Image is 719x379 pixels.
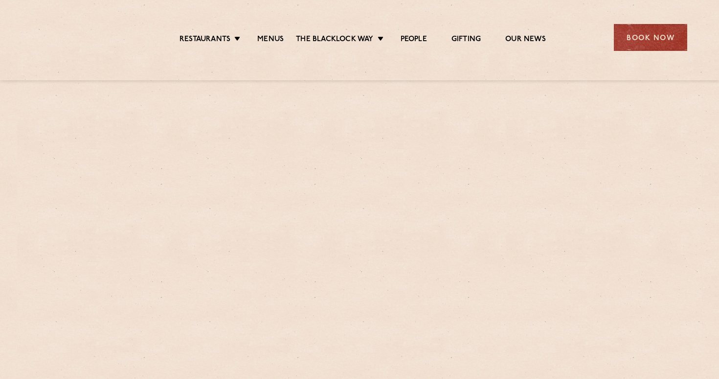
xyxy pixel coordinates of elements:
a: Menus [257,35,284,46]
a: Restaurants [180,35,230,46]
img: svg%3E [32,9,116,66]
a: Gifting [451,35,481,46]
a: Our News [505,35,546,46]
a: The Blacklock Way [296,35,373,46]
a: People [401,35,427,46]
div: Book Now [614,24,687,51]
